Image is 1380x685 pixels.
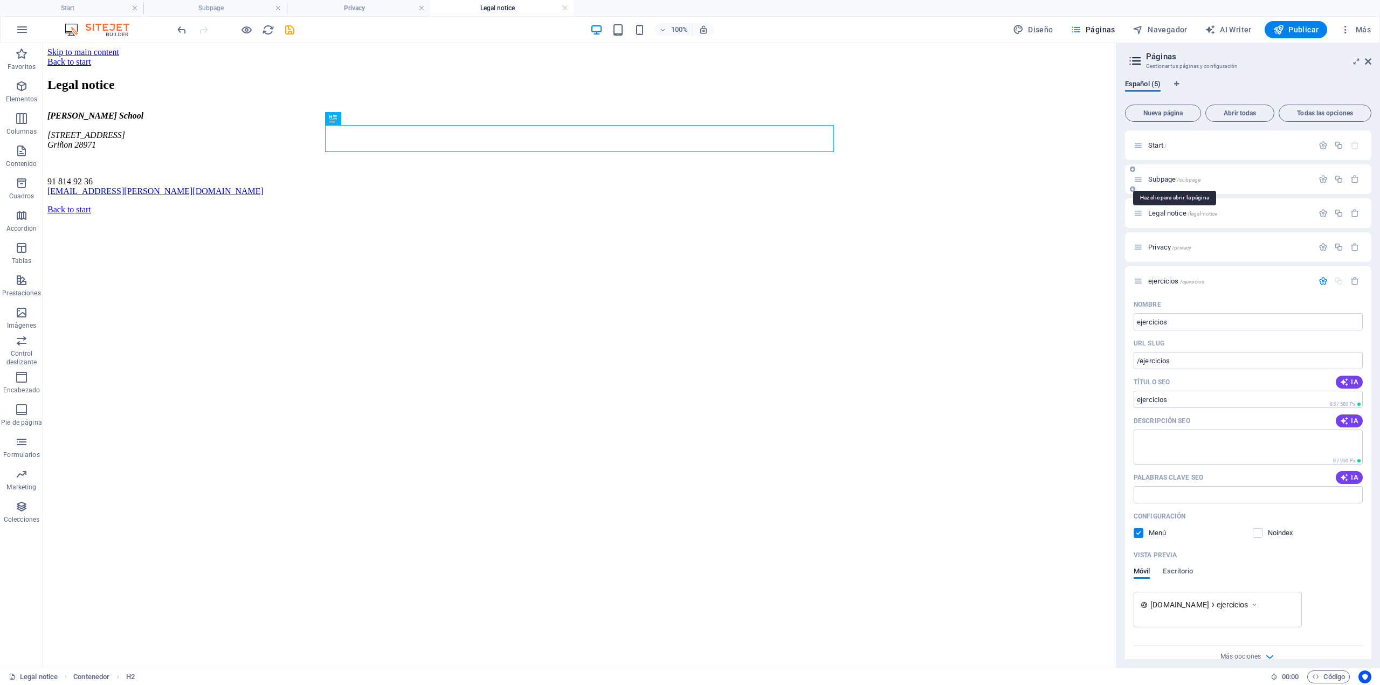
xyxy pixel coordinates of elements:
span: Haz clic para seleccionar y doble clic para editar [126,670,135,683]
h4: Privacy [287,2,430,14]
div: Duplicar [1334,209,1343,218]
p: Cuadros [9,192,34,200]
div: Start/ [1145,142,1313,149]
p: Marketing [6,483,36,492]
button: Nueva página [1125,105,1201,122]
p: Tablas [12,257,32,265]
span: Haz clic para abrir la página [1148,243,1191,251]
span: /ejercicios [1180,279,1205,285]
h6: Tiempo de la sesión [1271,670,1299,683]
p: Favoritos [8,63,36,71]
button: save [283,23,296,36]
div: Eliminar [1350,175,1360,184]
label: El texto en los resultados de búsqueda y redes sociales [1134,417,1190,425]
button: Todas las opciones [1279,105,1371,122]
span: / [1164,143,1167,149]
button: Publicar [1265,21,1328,38]
p: Prestaciones [2,289,40,297]
span: /subpage [1177,177,1200,183]
img: Editor Logo [62,23,143,36]
h4: Legal notice [430,2,574,14]
span: ejercicios [1148,277,1204,285]
p: Configuración [1134,512,1185,521]
div: ejercicios/ejercicios [1145,278,1313,285]
span: Páginas [1071,24,1115,35]
p: Formularios [3,451,39,459]
span: /privacy [1172,245,1191,251]
p: Colecciones [4,515,39,524]
div: Privacy/privacy [1145,244,1313,251]
button: Páginas [1066,21,1120,38]
span: IA [1340,378,1358,386]
span: Diseño [1013,24,1053,35]
button: Usercentrics [1358,670,1371,683]
textarea: El texto en los resultados de búsqueda y redes sociales [1134,430,1363,465]
i: Deshacer: Cambiar páginas (Ctrl+Z) [176,24,188,36]
button: Haz clic para salir del modo de previsualización y seguir editando [240,23,253,36]
input: Última parte de la URL para esta página [1134,352,1363,369]
h4: Subpage [143,2,287,14]
span: AI Writer [1205,24,1252,35]
span: IA [1340,417,1358,425]
span: Longitud de píxeles calculada en los resultados de búsqueda [1331,457,1363,465]
a: Skip to main content [4,4,76,13]
div: Eliminar [1350,209,1360,218]
p: Indica a los buscadores que no incluyan esta página en los resultados de búsqueda. [1268,528,1303,538]
div: Subpage/subpage [1145,176,1313,183]
span: Start [1148,141,1167,149]
i: Volver a cargar página [262,24,274,36]
span: Móvil [1134,565,1150,580]
div: Vista previa [1134,567,1193,587]
p: Imágenes [7,321,36,330]
button: Abrir todas [1205,105,1274,122]
span: Abrir todas [1210,110,1269,116]
span: Haz clic para abrir la página [1148,209,1217,217]
p: Columnas [6,127,37,136]
div: Duplicar [1334,175,1343,184]
div: Configuración [1319,276,1328,286]
span: Publicar [1273,24,1319,35]
div: Configuración [1319,141,1328,150]
i: Guardar (Ctrl+S) [284,24,296,36]
button: Navegador [1128,21,1192,38]
span: Español (5) [1125,78,1161,93]
button: IA [1336,376,1363,389]
div: Configuración [1319,175,1328,184]
span: Más opciones [1220,653,1261,660]
span: Navegador [1133,24,1188,35]
span: /legal-notice [1188,211,1218,217]
div: Eliminar [1350,243,1360,252]
span: 0 / 990 Px [1333,458,1355,463]
div: Pestañas de idiomas [1125,80,1371,100]
input: El título de la página en los resultados de búsqueda y en las pestañas del navegador [1134,391,1363,408]
p: Accordion [6,224,37,233]
p: Define si deseas que esta página se muestre en navegación generada automáticamente. [1149,528,1184,538]
button: Diseño [1009,21,1058,38]
span: Todas las opciones [1284,110,1367,116]
p: Encabezado [3,386,40,395]
div: Duplicar [1334,243,1343,252]
button: reload [261,23,274,36]
p: Pie de página [1,418,42,427]
nav: breadcrumb [73,670,135,683]
span: Más [1340,24,1371,35]
span: [DOMAIN_NAME] [1150,599,1209,610]
p: Vista previa de tu página en los resultados de búsqueda [1134,551,1177,559]
button: AI Writer [1200,21,1256,38]
span: : [1289,673,1291,681]
i: Al redimensionar, ajustar el nivel de zoom automáticamente para ajustarse al dispositivo elegido. [699,25,708,34]
div: Diseño (Ctrl+Alt+Y) [1009,21,1058,38]
p: URL SLUG [1134,339,1164,348]
button: undo [175,23,188,36]
button: Código [1307,670,1350,683]
div: Legal notice/legal-notice [1145,210,1313,217]
button: Más [1336,21,1375,38]
h6: 100% [671,23,688,36]
span: Nueva página [1130,110,1196,116]
button: IA [1336,414,1363,427]
button: Más opciones [1242,650,1255,663]
span: Subpage [1148,175,1200,183]
div: Eliminar [1350,276,1360,286]
span: 00 00 [1282,670,1299,683]
span: Escritorio [1163,565,1193,580]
